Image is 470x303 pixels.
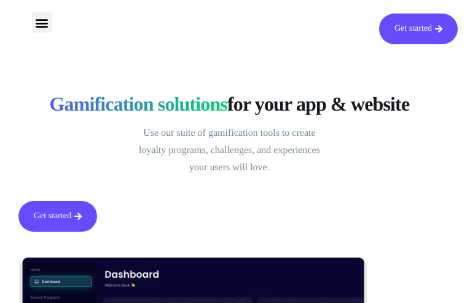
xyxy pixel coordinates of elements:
[18,92,441,116] h1: for your app & website
[131,125,327,176] p: Use our suite of gamification tools to create loyalty programs, challenges, and experiences your ...
[379,14,458,44] a: Get started
[50,92,227,116] span: Gamification solutions
[18,201,97,232] a: Get started
[32,12,52,33] div: Menu Toggle
[394,25,432,33] span: Get started
[34,212,71,221] span: Get started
